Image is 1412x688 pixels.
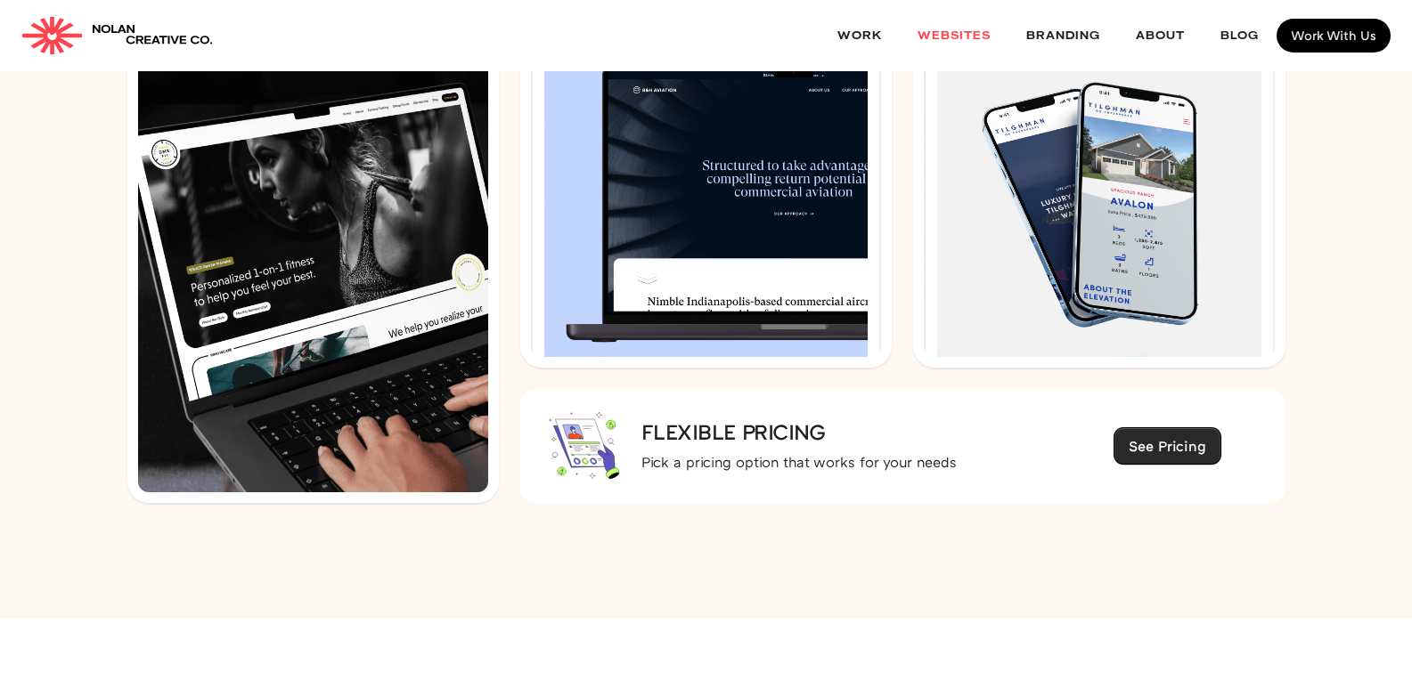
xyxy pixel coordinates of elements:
div: Pick a pricing option that works for your needs [641,451,957,473]
img: Tilghman On Chesapeak Mobile Website Design [924,54,1274,357]
img: Birge and Held Desktop Design [531,54,881,357]
a: Work [820,12,900,60]
a: About [1118,12,1203,60]
a: home [21,17,213,54]
a: Work With Us [1277,19,1391,53]
h3: FLEXIBLE PRICING [641,419,826,445]
img: DMS Fit Desktop Design [138,54,488,492]
div: Work With Us [1291,29,1376,42]
a: Branding [1008,12,1118,60]
a: Blog [1203,12,1277,60]
a: See Pricing [1114,428,1220,464]
img: Nolan Creative Co. [21,17,83,54]
a: websites [900,12,1008,60]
